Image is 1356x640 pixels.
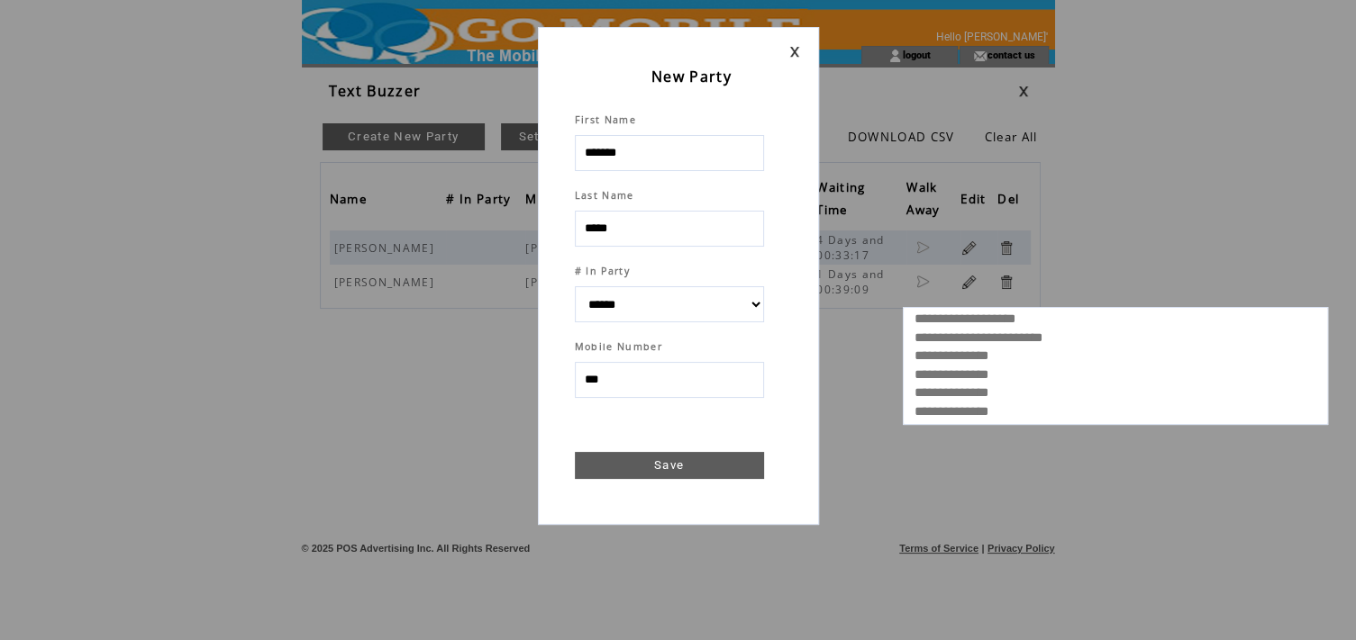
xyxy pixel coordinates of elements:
[575,265,630,277] span: # In Party
[651,67,732,86] span: New Party
[575,340,662,353] span: Mobile Number
[575,189,634,202] span: Last Name
[575,452,764,479] a: Save
[575,113,636,126] span: First Name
